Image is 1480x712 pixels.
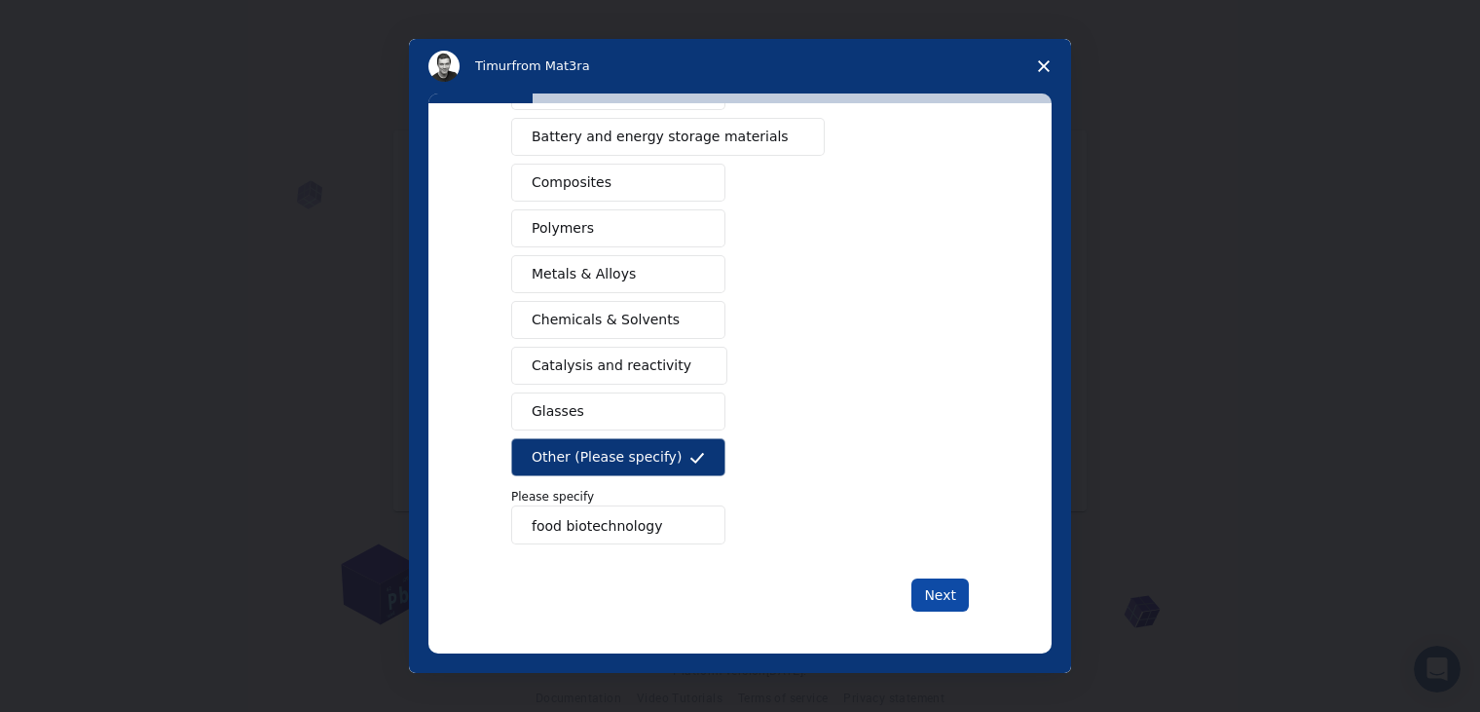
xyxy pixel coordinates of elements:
span: Support [39,14,109,31]
span: Metals & Alloys [532,264,636,284]
span: Other (Please specify) [532,447,682,468]
span: Chemicals & Solvents [532,310,680,330]
input: Enter response [511,506,725,544]
button: Polymers [511,209,725,247]
span: Close survey [1017,39,1071,94]
button: Chemicals & Solvents [511,301,725,339]
button: Next [911,579,969,612]
span: Glasses [532,401,584,422]
span: Battery and energy storage materials [532,127,789,147]
button: Glasses [511,393,725,431]
span: from Mat3ra [511,58,589,73]
p: Please specify [511,488,969,506]
img: Profile image for Timur [428,51,460,82]
span: Timur [475,58,511,73]
span: Polymers [532,218,594,239]
button: Catalysis and reactivity [511,347,727,385]
button: Composites [511,164,725,202]
button: Metals & Alloys [511,255,725,293]
span: Composites [532,172,611,193]
span: Catalysis and reactivity [532,356,691,376]
button: Battery and energy storage materials [511,118,825,156]
button: Other (Please specify) [511,438,725,476]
